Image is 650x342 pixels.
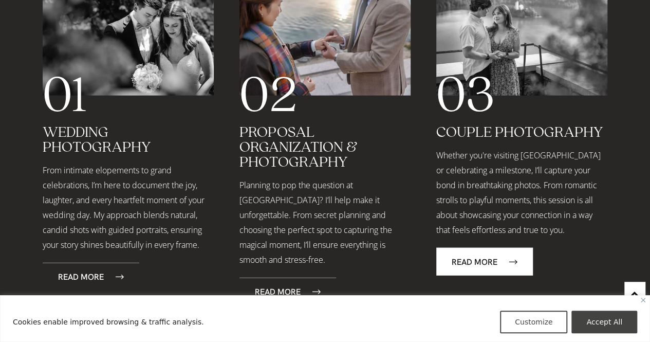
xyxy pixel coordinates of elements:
[436,125,603,140] a: Couple Photography
[436,248,533,276] a: Read More
[255,287,301,296] span: Read More
[13,316,204,328] p: Cookies enable improved browsing & traffic analysis.
[436,80,607,113] div: 03
[239,80,411,113] div: 02
[239,178,411,267] p: Planning to pop the question at [GEOGRAPHIC_DATA]? I’ll help make it unforgettable. From secret p...
[43,263,139,291] a: Read More
[641,298,645,302] img: Close
[239,278,336,305] a: Read More
[500,311,568,333] button: Customize
[436,148,607,238] p: Whether you're visiting [GEOGRAPHIC_DATA] or celebrating a milestone, I’ll capture your bond in b...
[239,125,358,170] a: Proposal Organization & Photography
[452,258,497,266] span: Read More
[58,273,104,281] span: Read More
[43,163,214,253] p: From intimate elopements to grand celebrations, I’m here to document the joy, laughter, and every...
[571,311,637,333] button: Accept All
[43,80,214,113] div: 01
[43,125,151,155] a: Wedding Photography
